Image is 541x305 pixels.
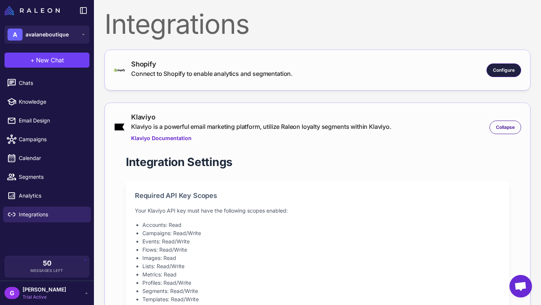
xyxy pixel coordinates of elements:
[142,295,500,303] li: Templates: Read/Write
[142,229,500,237] li: Campaigns: Read/Write
[5,53,89,68] button: +New Chat
[142,254,500,262] li: Images: Read
[43,260,51,267] span: 50
[131,69,293,78] div: Connect to Shopify to enable analytics and segmentation.
[142,246,500,254] li: Flows: Read/Write
[8,29,23,41] div: A
[23,285,66,294] span: [PERSON_NAME]
[135,190,500,201] h2: Required API Key Scopes
[3,131,91,147] a: Campaigns
[26,30,69,39] span: avalaneboutique
[5,6,63,15] a: Raleon Logo
[114,68,125,72] img: shopify-logo-primary-logo-456baa801ee66a0a435671082365958316831c9960c480451dd0330bcdae304f.svg
[19,79,85,87] span: Chats
[5,26,89,44] button: Aavalaneboutique
[3,75,91,91] a: Chats
[3,169,91,185] a: Segments
[509,275,532,297] a: Open chat
[19,154,85,162] span: Calendar
[142,270,500,279] li: Metrics: Read
[19,173,85,181] span: Segments
[104,11,530,38] div: Integrations
[126,154,233,169] h1: Integration Settings
[5,287,20,299] div: G
[142,279,500,287] li: Profiles: Read/Write
[496,124,515,131] span: Collapse
[131,122,391,131] div: Klaviyo is a powerful email marketing platform, utilize Raleon loyalty segments within Klaviyo.
[131,134,391,142] a: Klaviyo Documentation
[19,192,85,200] span: Analytics
[135,207,500,215] p: Your Klaviyo API key must have the following scopes enabled:
[142,237,500,246] li: Events: Read/Write
[30,56,35,65] span: +
[30,268,63,273] span: Messages Left
[142,221,500,229] li: Accounts: Read
[19,116,85,125] span: Email Design
[3,207,91,222] a: Integrations
[114,123,125,131] img: klaviyo.png
[19,135,85,143] span: Campaigns
[142,287,500,295] li: Segments: Read/Write
[3,150,91,166] a: Calendar
[19,98,85,106] span: Knowledge
[5,6,60,15] img: Raleon Logo
[19,210,85,219] span: Integrations
[3,113,91,128] a: Email Design
[3,94,91,110] a: Knowledge
[36,56,64,65] span: New Chat
[23,294,66,300] span: Trial Active
[3,188,91,204] a: Analytics
[142,262,500,270] li: Lists: Read/Write
[131,59,293,69] div: Shopify
[131,112,391,122] div: Klaviyo
[493,67,515,74] span: Configure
